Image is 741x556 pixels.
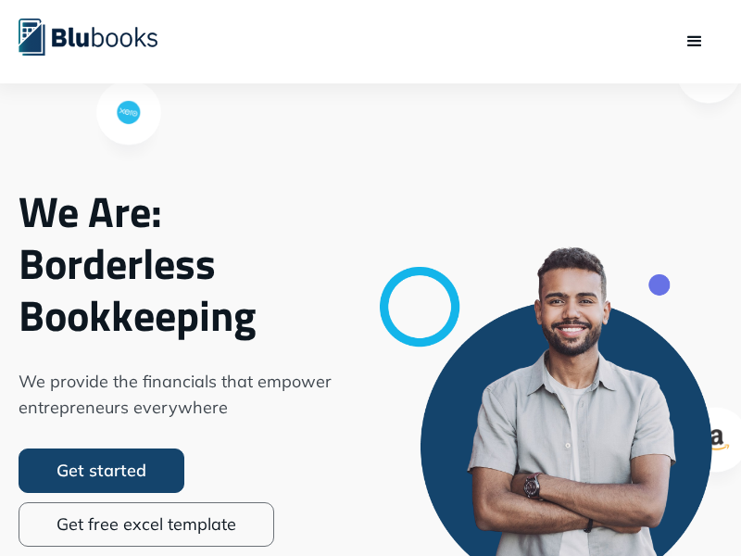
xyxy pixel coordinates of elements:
a: Get started [19,449,184,493]
a: Get free excel template [19,502,274,547]
span: We Are: [19,185,361,237]
div: menu [667,14,722,69]
span: Borderless Bookkeeping [19,237,361,341]
a: home [19,14,204,56]
span: We provide the financials that empower entrepreneurs everywhere [19,369,361,421]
